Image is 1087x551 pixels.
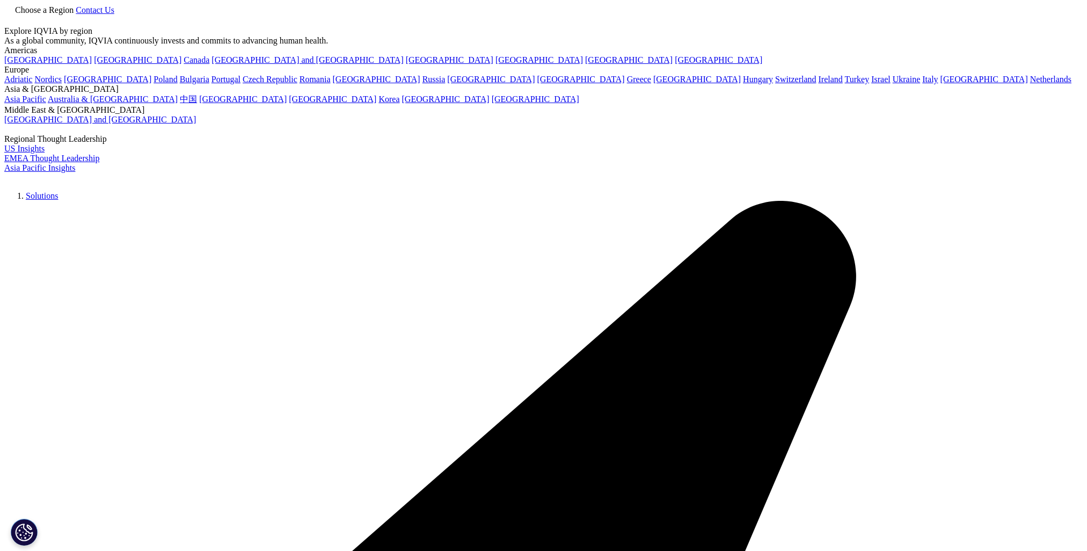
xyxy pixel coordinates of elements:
[495,55,583,64] a: [GEOGRAPHIC_DATA]
[4,55,92,64] a: [GEOGRAPHIC_DATA]
[940,75,1028,84] a: [GEOGRAPHIC_DATA]
[627,75,651,84] a: Greece
[4,65,1083,75] div: Europe
[4,154,99,163] a: EMEA Thought Leadership
[289,95,376,104] a: [GEOGRAPHIC_DATA]
[76,5,114,15] a: Contact Us
[402,95,490,104] a: [GEOGRAPHIC_DATA]
[34,75,62,84] a: Nordics
[180,95,197,104] a: 中国
[15,5,74,15] span: Choose a Region
[64,75,151,84] a: [GEOGRAPHIC_DATA]
[4,46,1083,55] div: Americas
[1030,75,1071,84] a: Netherlands
[333,75,420,84] a: [GEOGRAPHIC_DATA]
[243,75,297,84] a: Czech Republic
[4,105,1083,115] div: Middle East & [GEOGRAPHIC_DATA]
[4,75,32,84] a: Adriatic
[775,75,816,84] a: Switzerland
[422,75,446,84] a: Russia
[4,163,75,172] a: Asia Pacific Insights
[154,75,177,84] a: Poland
[199,95,287,104] a: [GEOGRAPHIC_DATA]
[48,95,178,104] a: Australia & [GEOGRAPHIC_DATA]
[211,75,240,84] a: Portugal
[845,75,870,84] a: Turkey
[4,144,45,153] a: US Insights
[4,115,196,124] a: [GEOGRAPHIC_DATA] and [GEOGRAPHIC_DATA]
[406,55,493,64] a: [GEOGRAPHIC_DATA]
[743,75,773,84] a: Hungary
[11,519,38,546] button: Cookie 设置
[893,75,921,84] a: Ukraine
[537,75,625,84] a: [GEOGRAPHIC_DATA]
[819,75,843,84] a: Ireland
[180,75,209,84] a: Bulgaria
[4,95,46,104] a: Asia Pacific
[675,55,762,64] a: [GEOGRAPHIC_DATA]
[4,134,1083,144] div: Regional Thought Leadership
[184,55,209,64] a: Canada
[922,75,938,84] a: Italy
[871,75,891,84] a: Israel
[4,26,1083,36] div: Explore IQVIA by region
[653,75,741,84] a: [GEOGRAPHIC_DATA]
[447,75,535,84] a: [GEOGRAPHIC_DATA]
[300,75,331,84] a: Romania
[4,84,1083,94] div: Asia & [GEOGRAPHIC_DATA]
[211,55,403,64] a: [GEOGRAPHIC_DATA] and [GEOGRAPHIC_DATA]
[492,95,579,104] a: [GEOGRAPHIC_DATA]
[585,55,673,64] a: [GEOGRAPHIC_DATA]
[26,191,58,200] a: Solutions
[378,95,399,104] a: Korea
[94,55,181,64] a: [GEOGRAPHIC_DATA]
[4,36,1083,46] div: As a global community, IQVIA continuously invests and commits to advancing human health.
